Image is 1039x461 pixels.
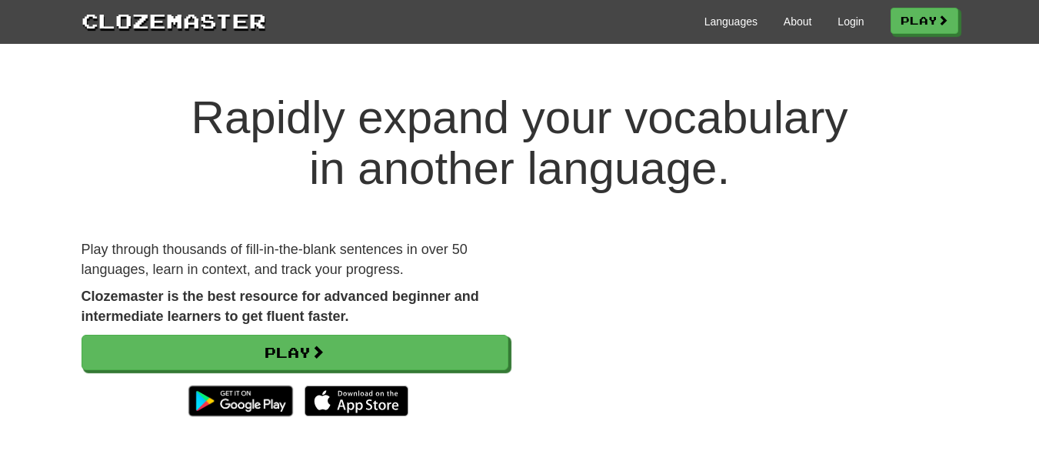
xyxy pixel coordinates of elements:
img: Download_on_the_App_Store_Badge_US-UK_135x40-25178aeef6eb6b83b96f5f2d004eda3bffbb37122de64afbaef7... [305,386,408,416]
img: Get it on Google Play [181,378,300,424]
a: Play [82,335,508,370]
p: Play through thousands of fill-in-the-blank sentences in over 50 languages, learn in context, and... [82,240,508,279]
a: Play [891,8,958,34]
strong: Clozemaster is the best resource for advanced beginner and intermediate learners to get fluent fa... [82,289,479,324]
a: Clozemaster [82,6,266,35]
a: About [784,14,812,29]
a: Login [838,14,864,29]
a: Languages [704,14,758,29]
